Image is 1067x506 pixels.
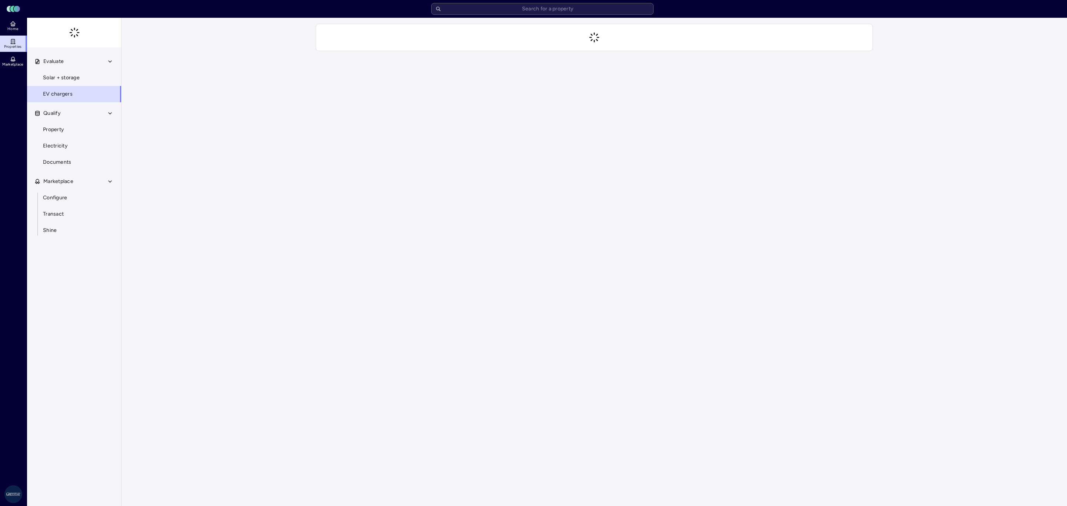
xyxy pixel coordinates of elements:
[27,138,122,154] a: Electricity
[27,105,122,121] button: Qualify
[7,27,18,31] span: Home
[27,121,122,138] a: Property
[43,142,67,150] span: Electricity
[43,194,67,202] span: Configure
[43,74,80,82] span: Solar + storage
[43,57,64,66] span: Evaluate
[27,206,122,222] a: Transact
[2,62,23,67] span: Marketplace
[27,86,122,102] a: EV chargers
[4,44,22,49] span: Properties
[4,485,22,503] img: Greystar AS
[43,158,71,166] span: Documents
[27,190,122,206] a: Configure
[27,222,122,239] a: Shine
[27,53,122,70] button: Evaluate
[43,90,73,98] span: EV chargers
[43,109,60,117] span: Qualify
[43,126,64,134] span: Property
[431,3,654,15] input: Search for a property
[43,210,64,218] span: Transact
[43,177,73,186] span: Marketplace
[27,154,122,170] a: Documents
[27,173,122,190] button: Marketplace
[27,70,122,86] a: Solar + storage
[43,226,57,234] span: Shine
